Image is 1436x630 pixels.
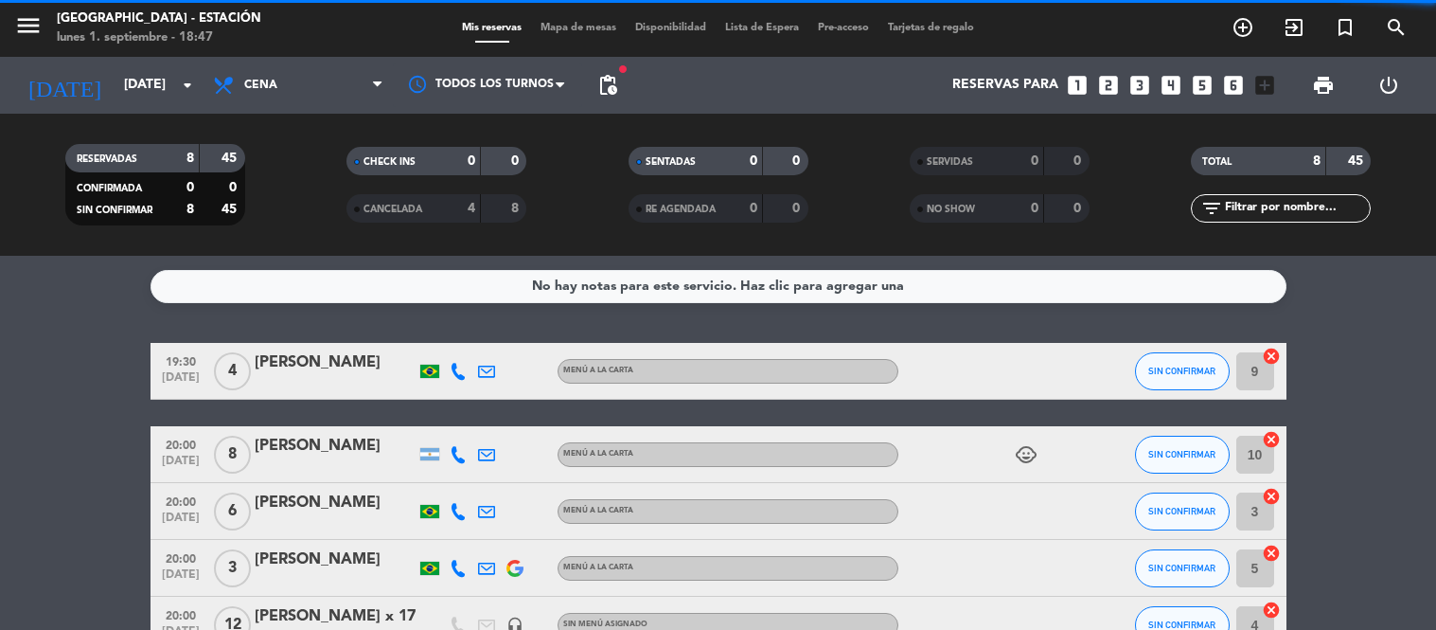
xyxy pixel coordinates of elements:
[531,23,626,33] span: Mapa de mesas
[214,493,251,531] span: 6
[363,157,416,167] span: CHECK INS
[1202,157,1232,167] span: TOTAL
[1073,202,1085,215] strong: 0
[563,621,647,628] span: Sin menú asignado
[77,206,152,215] span: SIN CONFIRMAR
[255,491,416,515] div: [PERSON_NAME]
[1127,73,1152,98] i: looks_3
[1135,549,1230,587] button: SIN CONFIRMAR
[1334,16,1356,39] i: turned_in_not
[1262,487,1281,506] i: cancel
[157,490,204,512] span: 20:00
[1283,16,1305,39] i: exit_to_app
[511,202,523,215] strong: 8
[878,23,984,33] span: Tarjetas de regalo
[157,547,204,568] span: 20:00
[1031,154,1038,168] strong: 0
[186,152,194,165] strong: 8
[750,154,757,168] strong: 0
[186,203,194,216] strong: 8
[157,350,204,371] span: 19:30
[1232,16,1254,39] i: add_circle_outline
[1148,449,1215,459] span: SIN CONFIRMAR
[222,152,240,165] strong: 45
[716,23,808,33] span: Lista de Espera
[229,181,240,194] strong: 0
[157,512,204,533] span: [DATE]
[1135,493,1230,531] button: SIN CONFIRMAR
[1221,73,1246,98] i: looks_6
[596,74,619,97] span: pending_actions
[157,603,204,625] span: 20:00
[563,507,633,514] span: MENÚ A LA CARTA
[1148,620,1215,630] span: SIN CONFIRMAR
[157,568,204,590] span: [DATE]
[157,433,204,455] span: 20:00
[14,11,43,40] i: menu
[563,367,633,374] span: MENÚ A LA CARTA
[186,181,194,194] strong: 0
[255,604,416,629] div: [PERSON_NAME] x 17
[646,205,716,214] span: RE AGENDADA
[1096,73,1121,98] i: looks_two
[1385,16,1408,39] i: search
[244,79,277,92] span: Cena
[506,560,523,577] img: google-logo.png
[255,548,416,572] div: [PERSON_NAME]
[952,78,1058,93] span: Reservas para
[1073,154,1085,168] strong: 0
[255,351,416,375] div: [PERSON_NAME]
[214,352,251,390] span: 4
[792,202,804,215] strong: 0
[532,276,904,297] div: No hay notas para este servicio. Haz clic para agregar una
[157,455,204,477] span: [DATE]
[792,154,804,168] strong: 0
[77,154,137,164] span: RESERVADAS
[222,203,240,216] strong: 45
[1348,154,1367,168] strong: 45
[57,28,261,47] div: lunes 1. septiembre - 18:47
[1148,563,1215,573] span: SIN CONFIRMAR
[1223,198,1370,219] input: Filtrar por nombre...
[1377,74,1400,97] i: power_settings_new
[1356,57,1422,114] div: LOG OUT
[214,549,251,587] span: 3
[1148,506,1215,516] span: SIN CONFIRMAR
[750,202,757,215] strong: 0
[1200,197,1223,220] i: filter_list
[1135,352,1230,390] button: SIN CONFIRMAR
[617,63,629,75] span: fiber_manual_record
[1190,73,1214,98] i: looks_5
[14,11,43,46] button: menu
[176,74,199,97] i: arrow_drop_down
[1262,347,1281,366] i: cancel
[14,64,115,106] i: [DATE]
[1159,73,1183,98] i: looks_4
[1252,73,1277,98] i: add_box
[157,371,204,393] span: [DATE]
[927,157,973,167] span: SERVIDAS
[1135,436,1230,474] button: SIN CONFIRMAR
[1313,154,1321,168] strong: 8
[1262,544,1281,563] i: cancel
[255,434,416,459] div: [PERSON_NAME]
[452,23,531,33] span: Mis reservas
[563,564,633,571] span: MENÚ A LA CARTA
[563,450,633,458] span: MENÚ A LA CARTA
[626,23,716,33] span: Disponibilidad
[1262,601,1281,620] i: cancel
[1015,443,1037,466] i: child_care
[1312,74,1335,97] span: print
[1148,366,1215,376] span: SIN CONFIRMAR
[1065,73,1090,98] i: looks_one
[1262,430,1281,449] i: cancel
[363,205,422,214] span: CANCELADA
[1031,202,1038,215] strong: 0
[511,154,523,168] strong: 0
[808,23,878,33] span: Pre-acceso
[57,9,261,28] div: [GEOGRAPHIC_DATA] - Estación
[468,202,475,215] strong: 4
[927,205,975,214] span: NO SHOW
[468,154,475,168] strong: 0
[77,184,142,193] span: CONFIRMADA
